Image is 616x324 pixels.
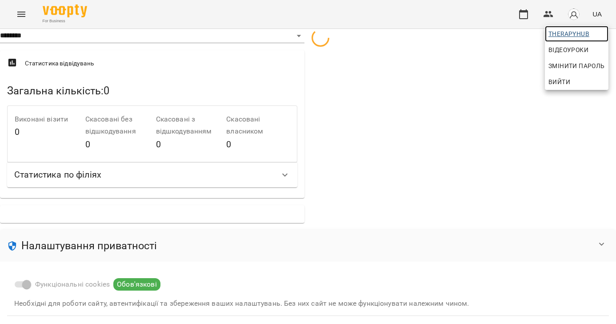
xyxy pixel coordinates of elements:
span: Змінити пароль [548,61,605,71]
a: Відеоуроки [545,42,592,58]
span: TherapyHub [548,28,605,39]
span: Відеоуроки [548,45,588,55]
span: Вийти [548,77,570,87]
button: Вийти [545,74,608,90]
a: Змінити пароль [545,58,608,74]
a: TherapyHub [545,26,608,42]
